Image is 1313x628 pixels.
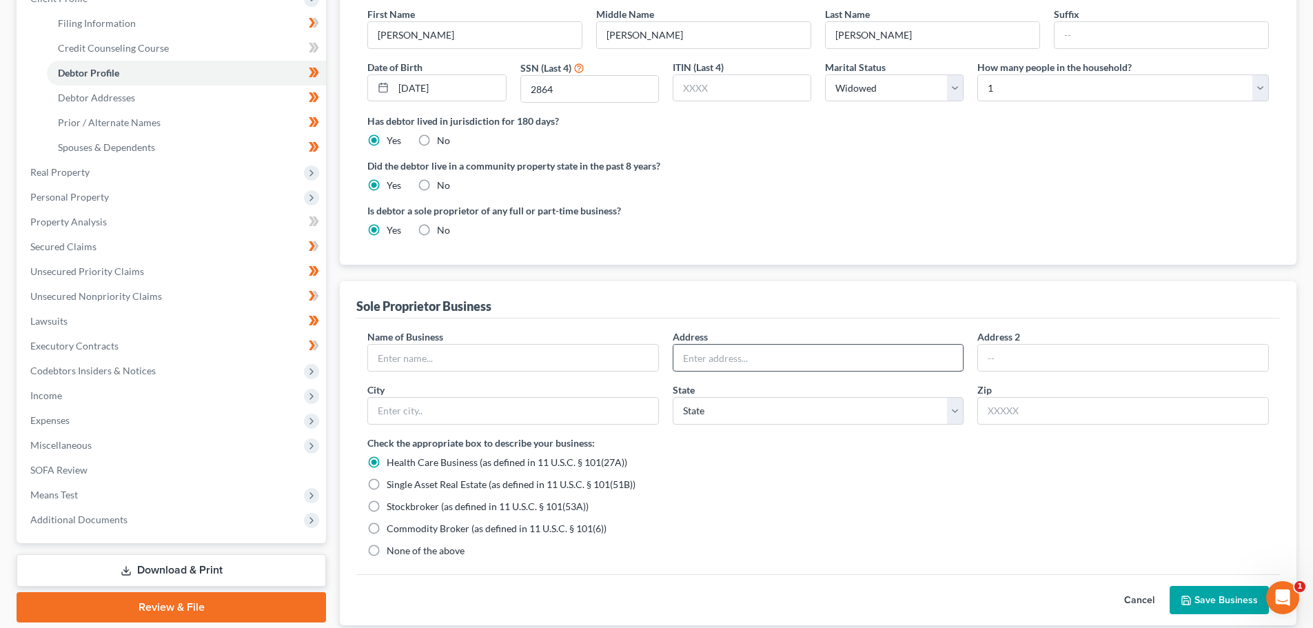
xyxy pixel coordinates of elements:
a: Review & File [17,592,326,622]
a: Executory Contracts [19,334,326,358]
a: Debtor Addresses [47,85,326,110]
label: First Name [367,7,415,21]
input: Enter city.. [368,398,658,424]
label: SSN (Last 4) [520,61,571,75]
input: -- [826,22,1039,48]
button: Save Business [1170,586,1269,615]
label: Did the debtor live in a community property state in the past 8 years? [367,159,1269,173]
label: How many people in the household? [977,60,1132,74]
label: No [437,223,450,237]
span: Codebtors Insiders & Notices [30,365,156,376]
label: Yes [387,223,401,237]
a: Filing Information [47,11,326,36]
input: -- [978,345,1268,371]
span: Debtor Profile [58,67,119,79]
span: Personal Property [30,191,109,203]
a: Lawsuits [19,309,326,334]
a: Property Analysis [19,210,326,234]
input: -- [368,22,582,48]
label: Has debtor lived in jurisdiction for 180 days? [367,114,1269,128]
span: Name of Business [367,331,443,343]
span: Lawsuits [30,315,68,327]
label: No [437,134,450,148]
span: SOFA Review [30,464,88,476]
input: Enter address... [673,345,964,371]
label: Suffix [1054,7,1079,21]
a: Debtor Profile [47,61,326,85]
span: Single Asset Real Estate (as defined in 11 U.S.C. § 101(51B)) [387,478,635,490]
span: Health Care Business (as defined in 11 U.S.C. § 101(27A)) [387,456,627,468]
span: Income [30,389,62,401]
span: Secured Claims [30,241,96,252]
span: 1 [1294,581,1305,592]
a: Unsecured Nonpriority Claims [19,284,326,309]
label: Check the appropriate box to describe your business: [367,436,595,450]
label: Marital Status [825,60,886,74]
label: No [437,179,450,192]
a: Spouses & Dependents [47,135,326,160]
span: Credit Counseling Course [58,42,169,54]
span: Miscellaneous [30,439,92,451]
span: Spouses & Dependents [58,141,155,153]
span: Unsecured Nonpriority Claims [30,290,162,302]
input: XXXXX [977,397,1269,425]
a: Prior / Alternate Names [47,110,326,135]
input: XXXX [521,76,658,102]
div: Sole Proprietor Business [356,298,491,314]
label: City [367,383,385,397]
a: SOFA Review [19,458,326,483]
label: Last Name [825,7,870,21]
span: Expenses [30,414,70,426]
span: Means Test [30,489,78,500]
label: Date of Birth [367,60,423,74]
label: State [673,383,695,397]
a: Unsecured Priority Claims [19,259,326,284]
input: -- [1055,22,1268,48]
span: Unsecured Priority Claims [30,265,144,277]
label: Yes [387,179,401,192]
a: Credit Counseling Course [47,36,326,61]
span: Additional Documents [30,514,128,525]
button: Cancel [1109,587,1170,614]
label: Middle Name [596,7,654,21]
label: ITIN (Last 4) [673,60,724,74]
label: Yes [387,134,401,148]
span: Prior / Alternate Names [58,117,161,128]
label: Address 2 [977,330,1020,344]
label: Zip [977,383,992,397]
input: M.I [597,22,811,48]
input: MM/DD/YYYY [394,75,505,101]
iframe: Intercom live chat [1266,581,1299,614]
span: Debtor Addresses [58,92,135,103]
label: Address [673,330,708,344]
a: Download & Print [17,554,326,587]
span: Real Property [30,166,90,178]
span: None of the above [387,545,465,556]
span: Property Analysis [30,216,107,227]
span: Stockbroker (as defined in 11 U.S.C. § 101(53A)) [387,500,589,512]
input: XXXX [673,75,811,101]
label: Is debtor a sole proprietor of any full or part-time business? [367,203,811,218]
span: Executory Contracts [30,340,119,352]
a: Secured Claims [19,234,326,259]
input: Enter name... [368,345,658,371]
span: Filing Information [58,17,136,29]
span: Commodity Broker (as defined in 11 U.S.C. § 101(6)) [387,523,607,534]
